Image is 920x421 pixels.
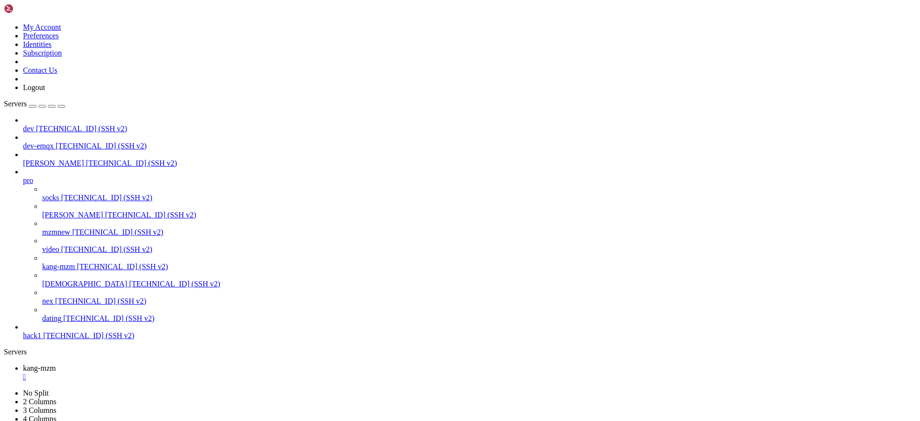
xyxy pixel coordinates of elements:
[42,280,127,288] span: [DEMOGRAPHIC_DATA]
[42,271,916,288] li: [DEMOGRAPHIC_DATA] [TECHNICAL_ID] (SSH v2)
[63,314,154,322] span: [TECHNICAL_ID] (SSH v2)
[4,44,795,52] x-row: Last failed login: [DATE] from [TECHNICAL_ID] on ssh:notty
[23,176,916,185] a: pro
[23,406,57,414] a: 3 Columns
[42,211,916,219] a: [PERSON_NAME] [TECHNICAL_ID] (SSH v2)
[23,125,34,133] span: dev
[42,219,916,237] li: mzmnew [TECHNICAL_ID] (SSH v2)
[42,228,916,237] a: mzmnew [TECHNICAL_ID] (SSH v2)
[42,297,916,306] a: nex [TECHNICAL_ID] (SSH v2)
[23,133,916,150] li: dev-emqx [TECHNICAL_ID] (SSH v2)
[448,76,475,83] span: rocket5
[4,12,795,20] x-row: Welcome to Alibaba Cloud Elastic Compute Service !
[4,59,795,68] x-row: Last login: [DATE] from [TECHNICAL_ID]
[23,66,57,74] a: Contact Us
[4,83,795,91] x-row: [root@iZt4ncgvebksthzhph9sumZ ~]# ls repo
[42,193,916,202] a: socks [TECHNICAL_ID] (SSH v2)
[42,306,916,323] li: dating [TECHNICAL_ID] (SSH v2)
[4,28,795,36] x-row: Activate the web console with: systemctl enable --now cockpit.socket
[284,76,307,83] span: market
[146,76,184,83] span: docker-elk
[23,49,62,57] a: Subscription
[86,159,177,167] span: [TECHNICAL_ID] (SSH v2)
[42,245,916,254] a: video [TECHNICAL_ID] (SSH v2)
[42,237,916,254] li: video [TECHNICAL_ID] (SSH v2)
[192,76,207,83] span: emqx
[42,228,70,236] span: mzmnew
[42,314,61,322] span: dating
[23,142,916,150] a: dev-emqx [TECHNICAL_ID] (SSH v2)
[42,262,916,271] a: kang-mzm [TECHNICAL_ID] (SSH v2)
[23,159,916,168] a: [PERSON_NAME] [TECHNICAL_ID] (SSH v2)
[23,40,52,48] a: Identities
[23,364,56,372] span: kang-mzm
[215,76,253,83] span: eth-helper
[115,76,138,83] span: deploy
[42,254,916,271] li: kang-mzm [TECHNICAL_ID] (SSH v2)
[23,364,916,381] a: kang-mzm
[42,262,75,271] span: kang-mzm
[23,176,33,184] span: pro
[23,32,59,40] a: Preferences
[23,331,41,340] span: hack1
[72,228,163,236] span: [TECHNICAL_ID] (SSH v2)
[42,211,103,219] span: [PERSON_NAME]
[92,76,107,83] span: data
[36,125,127,133] span: [TECHNICAL_ID] (SSH v2)
[23,398,57,406] a: 2 Columns
[23,23,61,31] a: My Account
[4,100,795,108] x-row: [root@iZt4ncgvebksthzhph9sumZ ~]#
[77,262,168,271] span: [TECHNICAL_ID] (SSH v2)
[42,185,916,202] li: socks [TECHNICAL_ID] (SSH v2)
[341,76,387,83] span: nacos-docker
[23,168,916,323] li: pro
[4,4,59,13] img: Shellngn
[23,159,84,167] span: [PERSON_NAME]
[23,150,916,168] li: [PERSON_NAME] [TECHNICAL_ID] (SSH v2)
[55,297,146,305] span: [TECHNICAL_ID] (SSH v2)
[4,100,27,108] span: Servers
[42,280,916,288] a: [DEMOGRAPHIC_DATA] [TECHNICAL_ID] (SSH v2)
[483,76,494,83] span: sql
[42,202,916,219] li: [PERSON_NAME] [TECHNICAL_ID] (SSH v2)
[23,83,45,91] a: Logout
[43,331,134,340] span: [TECHNICAL_ID] (SSH v2)
[4,52,795,60] x-row: There were 18828 failed login attempts since the last successful login.
[105,211,196,219] span: [TECHNICAL_ID] (SSH v2)
[4,348,916,356] div: Servers
[502,76,594,83] span: Telegram-interactive-bot
[42,297,53,305] span: nex
[42,288,916,306] li: nex [TECHNICAL_ID] (SSH v2)
[42,314,916,323] a: dating [TECHNICAL_ID] (SSH v2)
[23,323,916,340] li: hack1 [TECHNICAL_ID] (SSH v2)
[314,76,333,83] span: nacos
[418,76,441,83] span: rocket
[4,76,19,83] span: back
[42,245,59,253] span: video
[23,389,49,397] a: No Split
[4,91,19,99] span: back
[4,68,795,76] x-row: [root@iZt4ncgvebksthzhph9sumZ ~]# ls
[4,100,65,108] a: Servers
[23,116,916,133] li: dev [TECHNICAL_ID] (SSH v2)
[395,76,410,83] span: repo
[4,76,795,84] x-row: buzz_item_hotel.sql
[141,100,145,108] div: (34, 12)
[61,245,152,253] span: [TECHNICAL_ID] (SSH v2)
[56,142,147,150] span: [TECHNICAL_ID] (SSH v2)
[23,331,916,340] a: hack1 [TECHNICAL_ID] (SSH v2)
[23,373,916,381] a: 
[61,193,152,202] span: [TECHNICAL_ID] (SSH v2)
[42,193,59,202] span: socks
[129,280,220,288] span: [TECHNICAL_ID] (SSH v2)
[23,125,916,133] a: dev [TECHNICAL_ID] (SSH v2)
[23,142,54,150] span: dev-emqx
[261,76,276,83] span: logs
